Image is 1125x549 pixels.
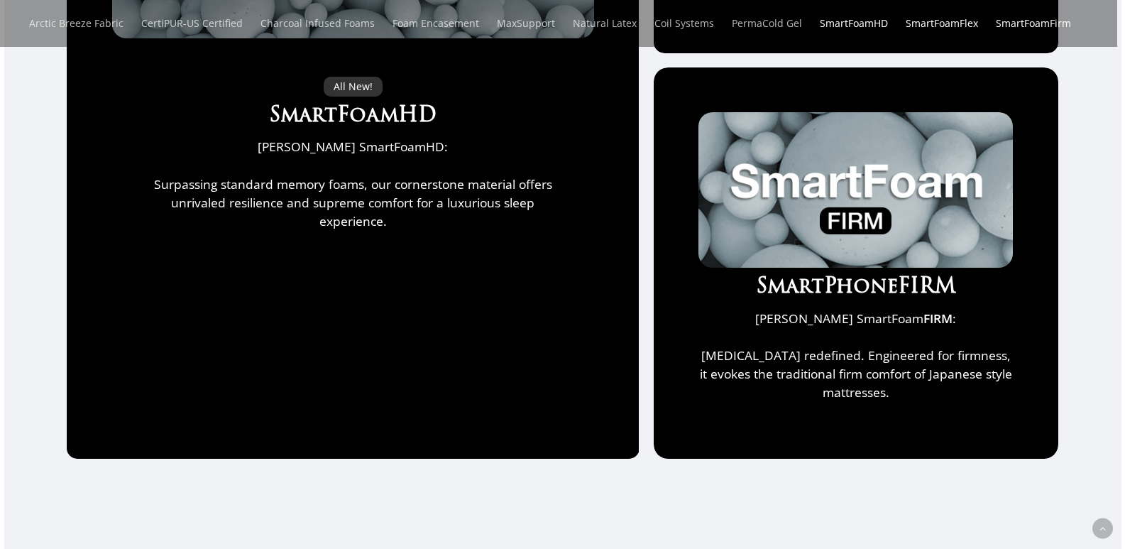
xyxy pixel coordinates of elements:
[136,104,571,130] h3: SmartFoamHD
[324,77,383,97] div: All New!
[136,175,571,230] p: Surpassing standard memory foams, our cornerstone material offers unrivaled resilience and suprem...
[698,309,1013,346] p: [PERSON_NAME] SmartFoam :
[698,275,1013,301] h3: SmartPhone
[898,278,956,298] strong: FIRM
[1092,518,1113,539] a: Back to top
[136,137,571,174] p: [PERSON_NAME] SmartFoamHD:
[923,310,953,327] strong: FIRM
[698,346,1013,401] p: [MEDICAL_DATA] redefined. Engineered for firmness, it evokes the traditional firm comfort of Japa...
